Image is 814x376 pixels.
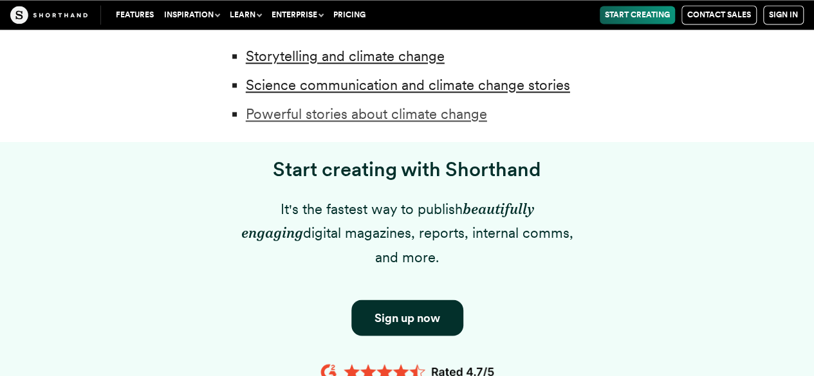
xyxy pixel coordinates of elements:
a: Science communication and climate change stories [246,76,570,93]
h3: Start creating with Shorthand [234,157,581,181]
a: Powerful stories about climate change [246,105,487,122]
em: beautifully engaging [241,200,534,240]
a: Start Creating [600,6,675,24]
img: The Craft [10,6,88,24]
button: Learn [225,6,266,24]
a: Features [111,6,159,24]
a: Contact Sales [681,5,757,24]
a: Storytelling and climate change [246,48,445,64]
p: It's the fastest way to publish digital magazines, reports, internal comms, and more. [234,197,581,269]
button: Inspiration [159,6,225,24]
button: Enterprise [266,6,328,24]
a: Button to click through to Shorthand's signup section. [351,300,463,336]
a: Pricing [328,6,371,24]
a: Sign in [763,5,804,24]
